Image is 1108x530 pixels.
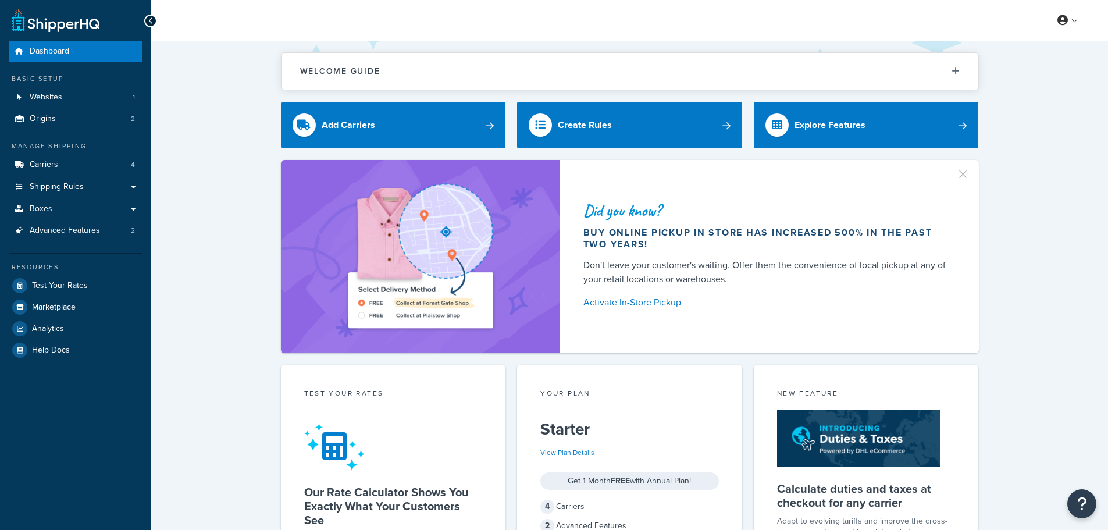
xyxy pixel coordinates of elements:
[754,102,979,148] a: Explore Features
[30,182,84,192] span: Shipping Rules
[131,114,135,124] span: 2
[9,220,142,241] li: Advanced Features
[32,346,70,355] span: Help Docs
[9,87,142,108] li: Websites
[9,340,142,361] a: Help Docs
[9,87,142,108] a: Websites1
[30,93,62,102] span: Websites
[9,220,142,241] a: Advanced Features2
[30,160,58,170] span: Carriers
[32,281,88,291] span: Test Your Rates
[540,388,719,401] div: Your Plan
[777,482,956,510] h5: Calculate duties and taxes at checkout for any carrier
[9,275,142,296] a: Test Your Rates
[9,74,142,84] div: Basic Setup
[282,53,978,90] button: Welcome Guide
[9,108,142,130] a: Origins2
[583,294,951,311] a: Activate In-Store Pickup
[9,198,142,220] a: Boxes
[315,177,526,336] img: ad-shirt-map-b0359fc47e01cab431d101c4b569394f6a03f54285957d908178d52f29eb9668.png
[30,204,52,214] span: Boxes
[9,41,142,62] a: Dashboard
[611,475,630,487] strong: FREE
[540,447,594,458] a: View Plan Details
[30,114,56,124] span: Origins
[9,154,142,176] a: Carriers4
[517,102,742,148] a: Create Rules
[9,297,142,318] a: Marketplace
[9,262,142,272] div: Resources
[131,160,135,170] span: 4
[9,176,142,198] a: Shipping Rules
[540,420,719,439] h5: Starter
[9,318,142,339] a: Analytics
[322,117,375,133] div: Add Carriers
[540,472,719,490] div: Get 1 Month with Annual Plan!
[304,485,483,527] h5: Our Rate Calculator Shows You Exactly What Your Customers See
[540,499,719,515] div: Carriers
[540,500,554,514] span: 4
[1067,489,1096,518] button: Open Resource Center
[9,154,142,176] li: Carriers
[9,108,142,130] li: Origins
[32,303,76,312] span: Marketplace
[131,226,135,236] span: 2
[133,93,135,102] span: 1
[281,102,506,148] a: Add Carriers
[583,227,951,250] div: Buy online pickup in store has increased 500% in the past two years!
[30,226,100,236] span: Advanced Features
[9,141,142,151] div: Manage Shipping
[583,258,951,286] div: Don't leave your customer's waiting. Offer them the convenience of local pickup at any of your re...
[583,202,951,219] div: Did you know?
[32,324,64,334] span: Analytics
[558,117,612,133] div: Create Rules
[304,388,483,401] div: Test your rates
[30,47,69,56] span: Dashboard
[777,388,956,401] div: New Feature
[300,67,380,76] h2: Welcome Guide
[795,117,865,133] div: Explore Features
